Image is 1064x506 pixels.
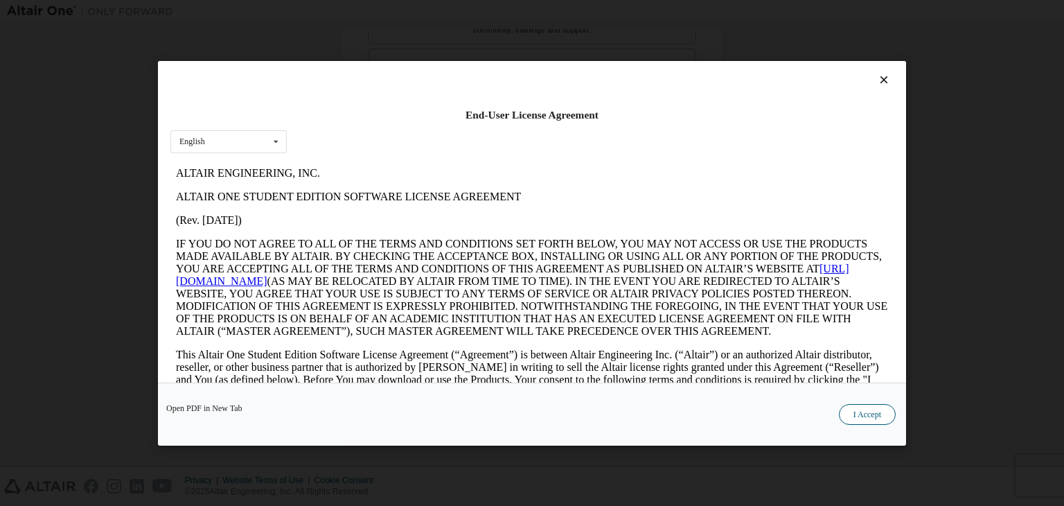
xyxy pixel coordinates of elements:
[6,53,718,65] p: (Rev. [DATE])
[839,404,896,425] button: I Accept
[6,76,718,176] p: IF YOU DO NOT AGREE TO ALL OF THE TERMS AND CONDITIONS SET FORTH BELOW, YOU MAY NOT ACCESS OR USE...
[6,29,718,42] p: ALTAIR ONE STUDENT EDITION SOFTWARE LICENSE AGREEMENT
[179,137,205,146] div: English
[166,404,242,412] a: Open PDF in New Tab
[6,101,679,125] a: [URL][DOMAIN_NAME]
[6,6,718,18] p: ALTAIR ENGINEERING, INC.
[170,108,894,122] div: End-User License Agreement
[6,187,718,250] p: This Altair One Student Edition Software License Agreement (“Agreement”) is between Altair Engine...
